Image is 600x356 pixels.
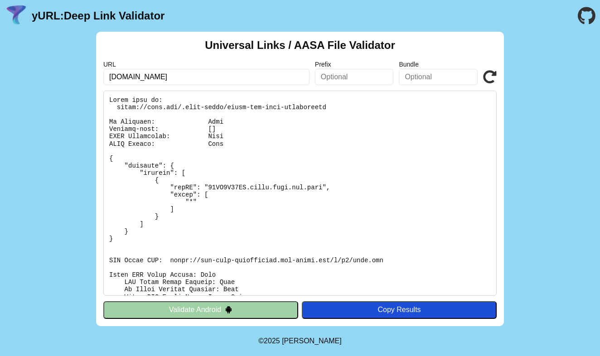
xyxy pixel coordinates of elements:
input: Optional [399,69,478,85]
input: Required [103,69,310,85]
label: Bundle [399,61,478,68]
img: yURL Logo [5,4,28,28]
input: Optional [315,69,394,85]
a: Michael Ibragimchayev's Personal Site [282,337,342,345]
label: Prefix [315,61,394,68]
button: Copy Results [302,301,497,318]
button: Validate Android [103,301,298,318]
a: yURL:Deep Link Validator [32,10,165,22]
h2: Universal Links / AASA File Validator [205,39,395,52]
img: droidIcon.svg [225,306,232,313]
span: 2025 [264,337,280,345]
label: URL [103,61,310,68]
footer: © [258,326,341,356]
div: Copy Results [306,306,492,314]
pre: Lorem ipsu do: sitam://cons.adi/.elit-seddo/eiusm-tem-inci-utlaboreetd Ma Aliquaen: Admi Veniamq-... [103,91,497,296]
